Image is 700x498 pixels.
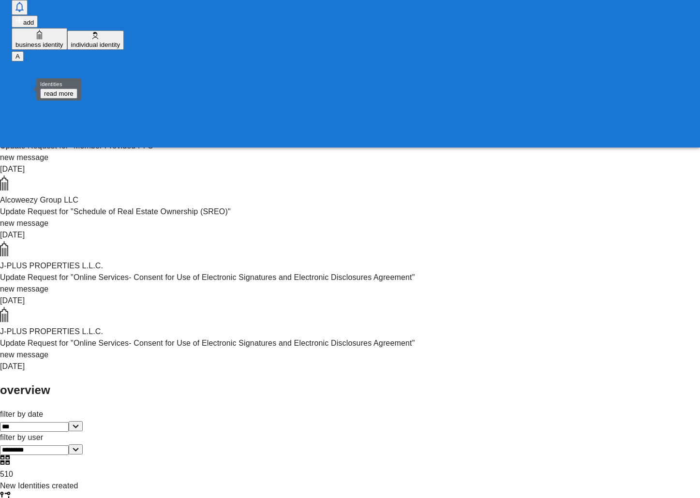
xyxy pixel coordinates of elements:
button: A [12,51,24,61]
div: A [15,53,20,60]
div: individual identity [71,41,120,48]
button: open adding identity options [12,15,38,28]
div: business identity [15,41,63,48]
button: read more [40,88,77,99]
button: individual identity [67,30,124,50]
div: Identities [40,80,77,88]
button: business identity [12,28,67,50]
